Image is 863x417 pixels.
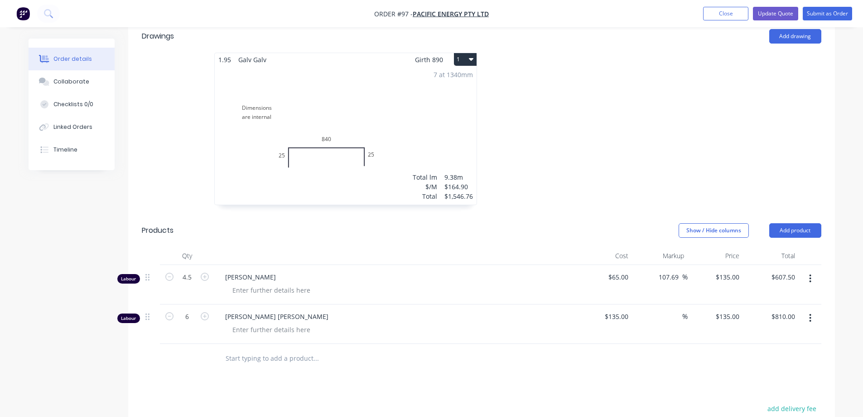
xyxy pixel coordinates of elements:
div: Markup [632,247,688,265]
button: 1 [454,53,477,66]
div: 7 at 1340mm [434,70,473,79]
span: Girth 890 [415,53,443,66]
a: Pacific Energy Pty Ltd [413,10,489,18]
div: Cost [577,247,632,265]
div: Timeline [53,146,77,154]
div: Collaborate [53,78,89,86]
div: Drawings [142,31,174,42]
button: Timeline [29,138,115,161]
div: $1,546.76 [444,191,473,201]
button: Order details [29,48,115,70]
div: Dimensionsare internal25840257 at 1340mmTotal lm$/MTotal9.38m$164.90$1,546.76 [215,66,477,205]
button: Add drawing [769,29,821,44]
button: add delivery fee [763,402,821,415]
div: $/M [413,182,437,191]
div: Labour [117,314,140,323]
button: Add product [769,223,821,238]
input: Start typing to add a product... [225,349,406,368]
div: Labour [117,274,140,284]
div: $164.90 [444,182,473,191]
div: Checklists 0/0 [53,100,93,108]
div: Total [743,247,799,265]
span: Galv Galv [235,53,270,66]
button: Checklists 0/0 [29,93,115,116]
span: % [682,272,688,282]
button: Collaborate [29,70,115,93]
span: [PERSON_NAME] [225,272,573,282]
div: Total [413,191,437,201]
span: % [682,311,688,322]
button: Linked Orders [29,116,115,138]
span: Order #97 - [374,10,413,18]
div: Total lm [413,172,437,182]
div: Price [688,247,743,265]
div: Qty [160,247,214,265]
div: Products [142,225,174,236]
button: Update Quote [753,7,798,20]
img: Factory [16,7,30,20]
div: 9.38m [444,172,473,182]
button: Show / Hide columns [679,223,749,238]
span: [PERSON_NAME] [PERSON_NAME] [225,312,573,321]
button: Close [703,7,748,20]
span: 1.95 [215,53,235,66]
div: Order details [53,55,92,63]
button: Submit as Order [803,7,852,20]
div: Linked Orders [53,123,92,131]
